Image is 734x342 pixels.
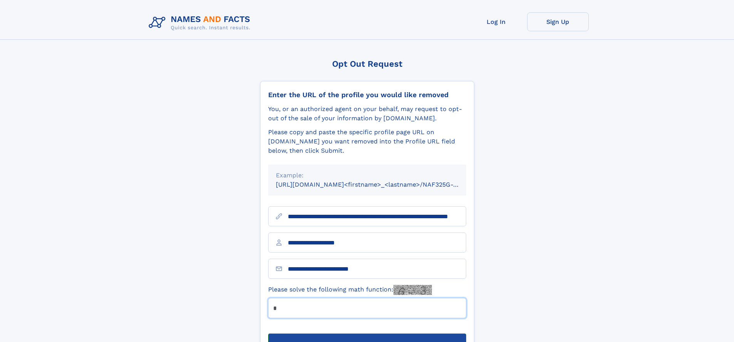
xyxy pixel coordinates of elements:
div: Example: [276,171,459,180]
img: Logo Names and Facts [146,12,257,33]
small: [URL][DOMAIN_NAME]<firstname>_<lastname>/NAF325G-xxxxxxxx [276,181,481,188]
div: Enter the URL of the profile you would like removed [268,91,466,99]
div: Please copy and paste the specific profile page URL on [DOMAIN_NAME] you want removed into the Pr... [268,128,466,155]
a: Log In [465,12,527,31]
label: Please solve the following math function: [268,285,432,295]
div: Opt Out Request [260,59,474,69]
a: Sign Up [527,12,589,31]
div: You, or an authorized agent on your behalf, may request to opt-out of the sale of your informatio... [268,104,466,123]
